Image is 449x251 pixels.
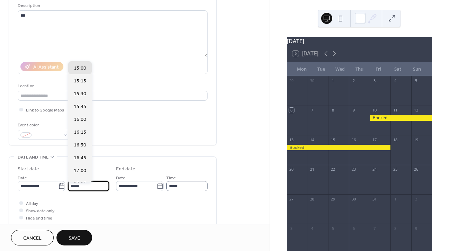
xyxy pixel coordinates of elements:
span: Time [166,174,176,182]
div: 4 [393,78,398,83]
div: 31 [372,196,377,201]
div: 9 [351,108,356,113]
div: 3 [372,78,377,83]
div: End date [116,165,135,173]
div: 6 [351,226,356,231]
div: 4 [310,226,315,231]
span: 15:45 [74,103,86,110]
div: 3 [289,226,294,231]
span: 16:30 [74,142,86,149]
button: Save [56,230,92,245]
div: Event color [18,122,70,129]
div: 19 [413,137,419,142]
span: All day [26,200,38,207]
div: 9 [413,226,419,231]
span: 15:30 [74,90,86,98]
div: 22 [330,167,335,172]
span: 16:45 [74,154,86,162]
span: Show date only [26,207,54,215]
div: Booked [287,145,391,151]
div: 26 [413,167,419,172]
div: 25 [393,167,398,172]
div: 2 [351,78,356,83]
span: 16:00 [74,116,86,123]
div: 7 [310,108,315,113]
div: Wed [331,62,350,76]
div: 6 [289,108,294,113]
div: Fri [369,62,388,76]
span: Date [18,174,27,182]
div: 29 [289,78,294,83]
div: 15 [330,137,335,142]
div: Start date [18,165,39,173]
div: 18 [393,137,398,142]
div: 30 [351,196,356,201]
div: 1 [393,196,398,201]
div: 13 [289,137,294,142]
span: 17:15 [74,180,86,187]
div: Tue [311,62,331,76]
div: 2 [413,196,419,201]
span: Time [68,174,78,182]
div: Sun [407,62,426,76]
div: 23 [351,167,356,172]
div: 16 [351,137,356,142]
span: 16:15 [74,129,86,136]
div: 24 [372,167,377,172]
span: Cancel [23,235,42,242]
div: 20 [289,167,294,172]
div: 17 [372,137,377,142]
div: 12 [413,108,419,113]
span: Save [69,235,80,242]
div: 8 [393,226,398,231]
div: 5 [413,78,419,83]
div: 28 [310,196,315,201]
div: Location [18,82,206,90]
div: 1 [330,78,335,83]
div: 8 [330,108,335,113]
div: 27 [289,196,294,201]
div: 30 [310,78,315,83]
span: Date [116,174,125,182]
div: Thu [350,62,369,76]
div: Description [18,2,206,9]
span: Link to Google Maps [26,107,64,114]
span: 15:15 [74,78,86,85]
div: 11 [393,108,398,113]
div: Sat [388,62,407,76]
span: Hide end time [26,215,52,222]
div: 10 [372,108,377,113]
span: Date and time [18,154,49,161]
div: Mon [292,62,311,76]
div: 14 [310,137,315,142]
button: Cancel [11,230,54,245]
div: Booked [370,115,432,121]
div: 29 [330,196,335,201]
span: 15:00 [74,65,86,72]
div: 5 [330,226,335,231]
div: [DATE] [287,37,432,45]
div: 7 [372,226,377,231]
span: 17:00 [74,167,86,174]
div: 21 [310,167,315,172]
